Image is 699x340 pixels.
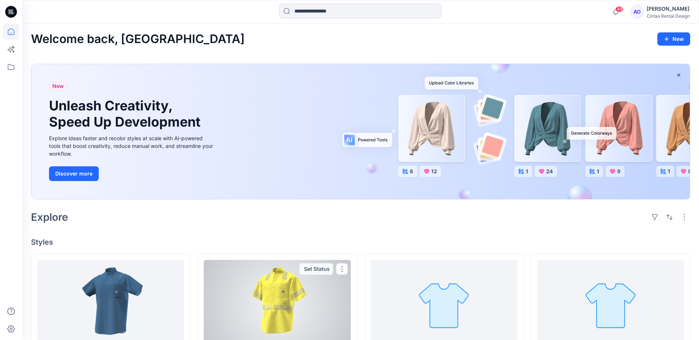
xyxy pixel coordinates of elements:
div: AO [630,5,644,18]
h2: Welcome back, [GEOGRAPHIC_DATA] [31,32,245,46]
h2: Explore [31,211,68,223]
span: New [52,82,64,91]
span: 49 [615,6,623,12]
button: New [657,32,690,46]
a: Discover more [49,166,215,181]
h4: Styles [31,238,690,247]
div: Cintas Rental Design [647,13,690,19]
h1: Unleash Creativity, Speed Up Development [49,98,204,130]
button: Discover more [49,166,99,181]
div: [PERSON_NAME] [647,4,690,13]
div: Explore ideas faster and recolor styles at scale with AI-powered tools that boost creativity, red... [49,134,215,157]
